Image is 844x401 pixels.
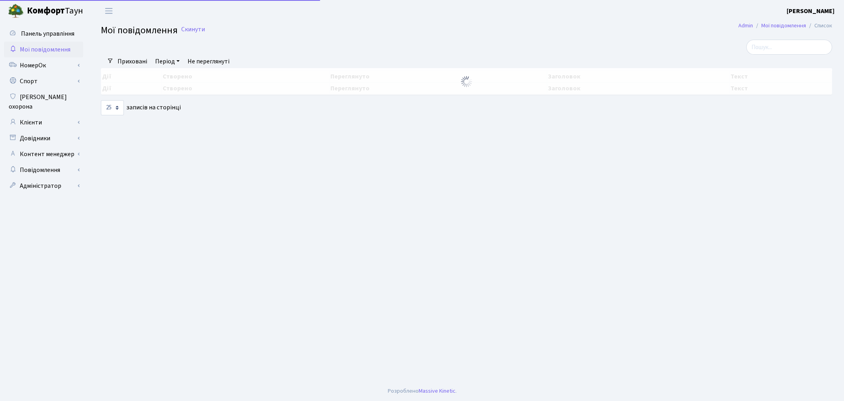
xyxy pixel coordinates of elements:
[181,26,205,33] a: Скинути
[787,7,835,15] b: [PERSON_NAME]
[787,6,835,16] a: [PERSON_NAME]
[419,387,455,395] a: Massive Kinetic
[761,21,806,30] a: Мої повідомлення
[4,42,83,57] a: Мої повідомлення
[4,146,83,162] a: Контент менеджер
[101,100,181,115] label: записів на сторінці
[4,115,83,130] a: Клієнти
[8,3,24,19] img: logo.png
[738,21,753,30] a: Admin
[4,89,83,115] a: [PERSON_NAME] охорона
[101,23,178,37] span: Мої повідомлення
[806,21,832,30] li: Список
[99,4,119,17] button: Переключити навігацію
[460,75,473,88] img: Обробка...
[4,130,83,146] a: Довідники
[388,387,457,395] div: Розроблено .
[726,17,844,34] nav: breadcrumb
[184,55,233,68] a: Не переглянуті
[4,57,83,73] a: НомерОк
[101,100,124,115] select: записів на сторінці
[152,55,183,68] a: Період
[20,45,70,54] span: Мої повідомлення
[746,40,832,55] input: Пошук...
[4,162,83,178] a: Повідомлення
[27,4,65,17] b: Комфорт
[21,29,74,38] span: Панель управління
[4,26,83,42] a: Панель управління
[4,73,83,89] a: Спорт
[114,55,150,68] a: Приховані
[4,178,83,194] a: Адміністратор
[27,4,83,18] span: Таун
